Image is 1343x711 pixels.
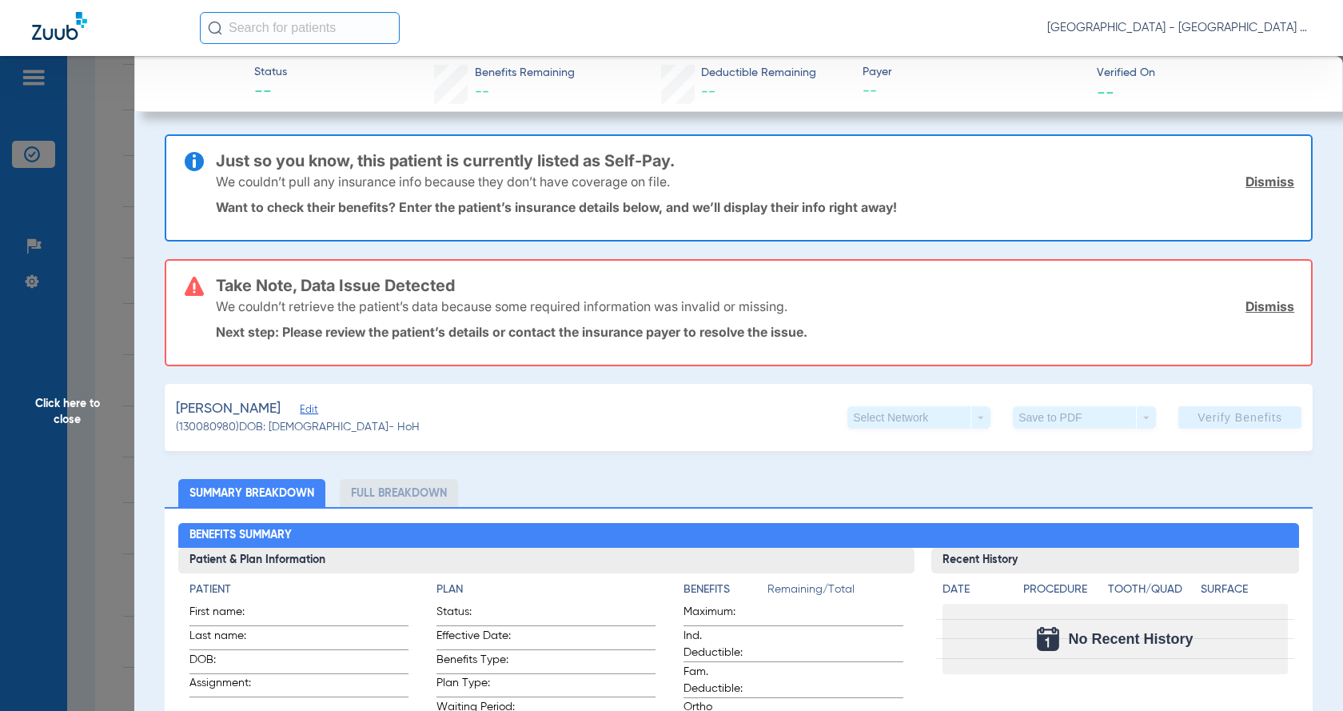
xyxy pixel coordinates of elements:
[185,277,204,296] img: error-icon
[1263,634,1343,711] iframe: Chat Widget
[178,523,1298,549] h2: Benefits Summary
[254,82,287,104] span: --
[189,652,268,673] span: DOB:
[1201,581,1288,604] app-breakdown-title: Surface
[254,64,287,81] span: Status
[436,604,515,625] span: Status:
[1097,83,1114,100] span: --
[216,298,787,314] p: We couldn’t retrieve the patient’s data because some required information was invalid or missing.
[340,479,458,507] li: Full Breakdown
[436,628,515,649] span: Effective Date:
[1108,581,1195,604] app-breakdown-title: Tooth/Quad
[683,604,762,625] span: Maximum:
[1023,581,1102,604] app-breakdown-title: Procedure
[189,628,268,649] span: Last name:
[1245,174,1294,190] a: Dismiss
[683,664,762,697] span: Fam. Deductible:
[942,581,1010,604] app-breakdown-title: Date
[683,628,762,661] span: Ind. Deductible:
[216,153,1294,169] h3: Just so you know, this patient is currently listed as Self-Pay.
[189,675,268,697] span: Assignment:
[863,82,1082,102] span: --
[436,581,656,598] h4: Plan
[436,652,515,673] span: Benefits Type:
[475,65,575,82] span: Benefits Remaining
[216,324,1294,340] p: Next step: Please review the patient’s details or contact the insurance payer to resolve the issue.
[216,199,1294,215] p: Want to check their benefits? Enter the patient’s insurance details below, and we’ll display thei...
[178,548,914,573] h3: Patient & Plan Information
[1201,581,1288,598] h4: Surface
[942,581,1010,598] h4: Date
[701,85,715,99] span: --
[176,419,420,436] span: (130080980) DOB: [DEMOGRAPHIC_DATA] - HoH
[200,12,400,44] input: Search for patients
[189,581,408,598] h4: Patient
[475,85,489,99] span: --
[1108,581,1195,598] h4: Tooth/Quad
[931,548,1299,573] h3: Recent History
[185,152,204,171] img: info-icon
[701,65,816,82] span: Deductible Remaining
[1023,581,1102,598] h4: Procedure
[32,12,87,40] img: Zuub Logo
[216,278,1294,294] h3: Take Note, Data Issue Detected
[1037,627,1059,651] img: Calendar
[1069,631,1194,647] span: No Recent History
[189,604,268,625] span: First name:
[863,64,1082,81] span: Payer
[178,479,325,507] li: Summary Breakdown
[767,581,903,604] span: Remaining/Total
[208,21,222,35] img: Search Icon
[683,581,767,604] app-breakdown-title: Benefits
[216,174,670,190] p: We couldn’t pull any insurance info because they don’t have coverage on file.
[300,404,314,419] span: Edit
[436,675,515,697] span: Plan Type:
[1097,65,1317,82] span: Verified On
[1047,20,1311,36] span: [GEOGRAPHIC_DATA] - [GEOGRAPHIC_DATA] General
[683,581,767,598] h4: Benefits
[176,399,281,419] span: [PERSON_NAME]
[1245,298,1294,314] a: Dismiss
